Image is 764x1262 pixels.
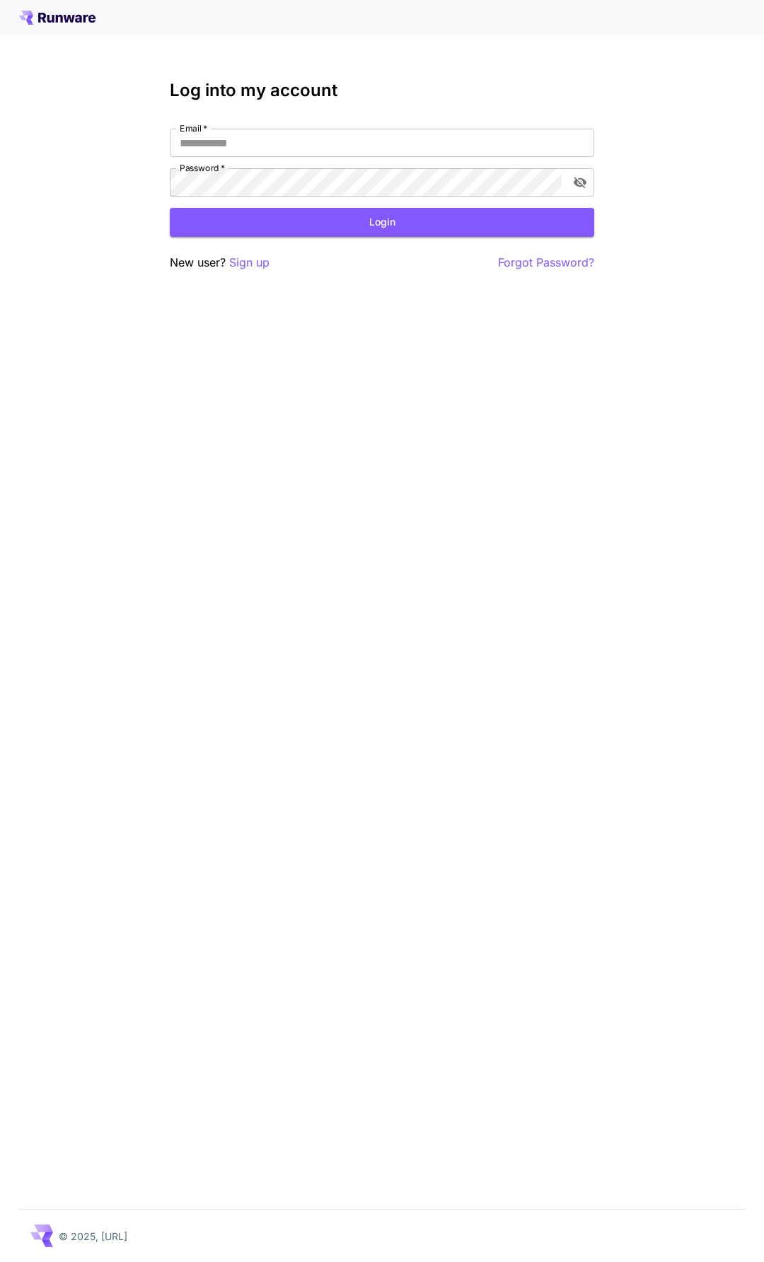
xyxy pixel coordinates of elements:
[498,254,594,271] button: Forgot Password?
[229,254,270,271] button: Sign up
[567,170,593,195] button: toggle password visibility
[170,81,594,100] h3: Log into my account
[59,1229,127,1244] p: © 2025, [URL]
[170,254,270,271] p: New user?
[180,122,207,134] label: Email
[180,162,225,174] label: Password
[170,208,594,237] button: Login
